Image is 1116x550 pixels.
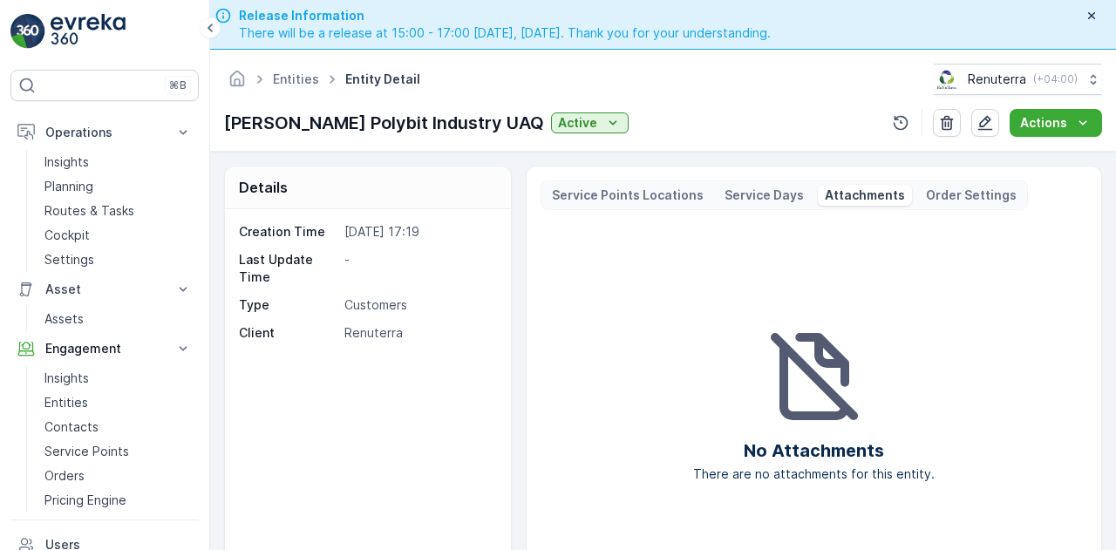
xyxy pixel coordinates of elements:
[551,112,629,133] button: Active
[1033,72,1078,86] p: ( +04:00 )
[344,296,493,314] p: Customers
[44,467,85,485] p: Orders
[344,223,493,241] p: [DATE] 17:19
[968,71,1026,88] p: Renuterra
[37,307,199,331] a: Assets
[37,223,199,248] a: Cockpit
[10,272,199,307] button: Asset
[552,187,704,204] p: Service Points Locations
[228,76,247,91] a: Homepage
[37,488,199,513] a: Pricing Engine
[37,174,199,199] a: Planning
[51,14,126,49] img: logo_light-DOdMpM7g.png
[725,187,804,204] p: Service Days
[44,178,93,195] p: Planning
[239,223,337,241] p: Creation Time
[44,202,134,220] p: Routes & Tasks
[169,78,187,92] p: ⌘B
[44,251,94,268] p: Settings
[44,153,89,171] p: Insights
[37,390,199,415] a: Entities
[37,439,199,464] a: Service Points
[37,199,199,223] a: Routes & Tasks
[273,71,319,86] a: Entities
[239,177,288,198] p: Details
[558,114,597,132] p: Active
[45,124,164,141] p: Operations
[10,115,199,150] button: Operations
[239,24,771,42] span: There will be a release at 15:00 - 17:00 [DATE], [DATE]. Thank you for your understanding.
[224,110,544,136] p: [PERSON_NAME] Polybit Industry UAQ
[44,492,126,509] p: Pricing Engine
[239,251,337,286] p: Last Update Time
[1010,109,1102,137] button: Actions
[44,394,88,411] p: Entities
[37,366,199,390] a: Insights
[825,187,905,204] p: Attachments
[45,281,164,298] p: Asset
[44,227,90,244] p: Cockpit
[693,465,935,483] p: There are no attachments for this entity.
[10,331,199,366] button: Engagement
[344,324,493,342] p: Renuterra
[342,71,424,88] span: Entity Detail
[45,340,164,357] p: Engagement
[37,415,199,439] a: Contacts
[37,150,199,174] a: Insights
[44,418,99,436] p: Contacts
[934,70,961,89] img: Screenshot_2024-07-26_at_13.33.01.png
[239,296,337,314] p: Type
[744,438,884,464] h2: No Attachments
[37,464,199,488] a: Orders
[1020,114,1067,132] p: Actions
[239,324,337,342] p: Client
[44,370,89,387] p: Insights
[44,443,129,460] p: Service Points
[44,310,84,328] p: Assets
[934,64,1102,95] button: Renuterra(+04:00)
[10,14,45,49] img: logo
[37,248,199,272] a: Settings
[926,187,1017,204] p: Order Settings
[239,7,771,24] span: Release Information
[344,251,493,286] p: -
